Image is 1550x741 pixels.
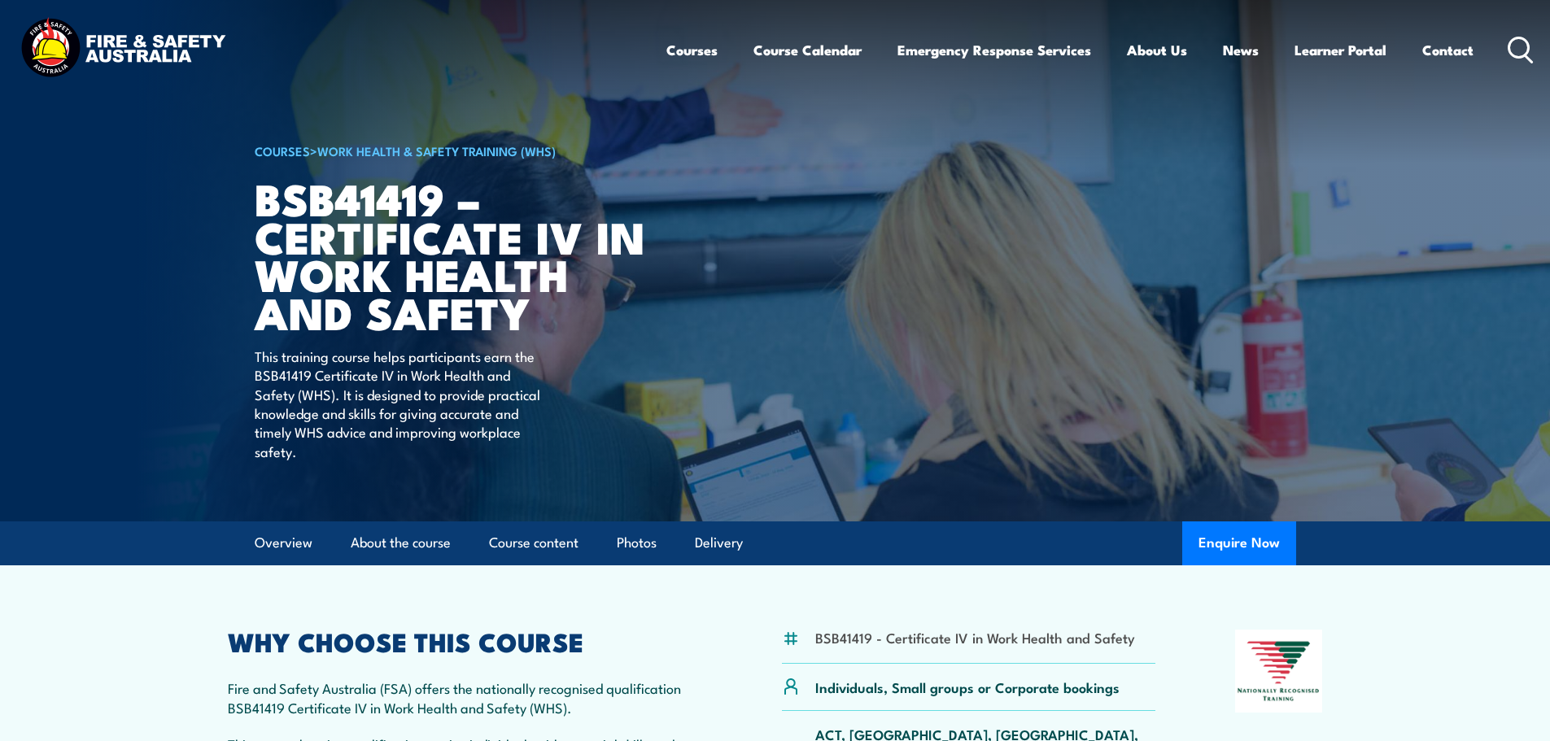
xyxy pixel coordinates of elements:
[1182,521,1296,565] button: Enquire Now
[666,28,718,72] a: Courses
[255,142,310,159] a: COURSES
[1127,28,1187,72] a: About Us
[351,521,451,564] a: About the course
[1235,630,1323,713] img: Nationally Recognised Training logo.
[255,521,312,564] a: Overview
[255,179,657,331] h1: BSB41419 – Certificate IV in Work Health and Safety
[617,521,657,564] a: Photos
[1422,28,1474,72] a: Contact
[1223,28,1259,72] a: News
[815,628,1135,647] li: BSB41419 - Certificate IV in Work Health and Safety
[695,521,743,564] a: Delivery
[317,142,556,159] a: Work Health & Safety Training (WHS)
[753,28,862,72] a: Course Calendar
[897,28,1091,72] a: Emergency Response Services
[255,141,657,160] h6: >
[815,678,1120,696] p: Individuals, Small groups or Corporate bookings
[1295,28,1386,72] a: Learner Portal
[228,630,703,652] h2: WHY CHOOSE THIS COURSE
[228,678,703,717] p: Fire and Safety Australia (FSA) offers the nationally recognised qualification BSB41419 Certifica...
[255,347,552,460] p: This training course helps participants earn the BSB41419 Certificate IV in Work Health and Safet...
[489,521,579,564] a: Course content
